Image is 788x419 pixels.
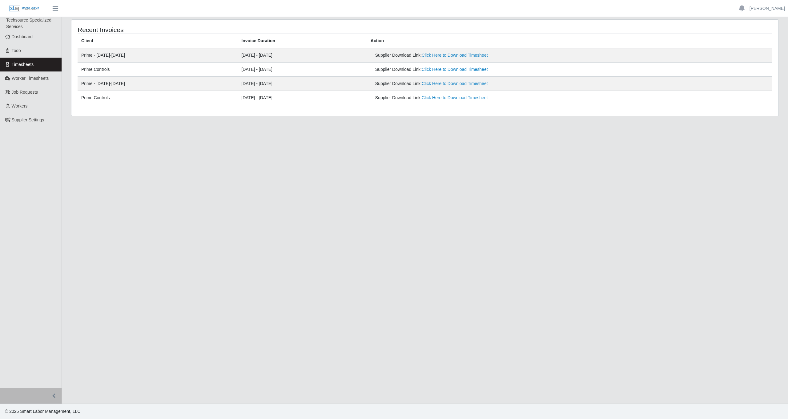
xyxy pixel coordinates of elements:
[12,76,49,81] span: Worker Timesheets
[12,48,21,53] span: Todo
[78,91,238,105] td: Prime Controls
[78,26,362,34] h4: Recent Invoices
[78,34,238,48] th: Client
[375,80,631,87] div: Supplier Download Link:
[5,409,80,414] span: © 2025 Smart Labor Management, LLC
[375,52,631,59] div: Supplier Download Link:
[238,91,367,105] td: [DATE] - [DATE]
[422,95,488,100] a: Click Here to Download Timesheet
[375,66,631,73] div: Supplier Download Link:
[238,48,367,63] td: [DATE] - [DATE]
[78,77,238,91] td: Prime - [DATE]-[DATE]
[238,63,367,77] td: [DATE] - [DATE]
[12,62,34,67] span: Timesheets
[238,34,367,48] th: Invoice Duration
[12,90,38,95] span: Job Requests
[422,67,488,72] a: Click Here to Download Timesheet
[422,81,488,86] a: Click Here to Download Timesheet
[422,53,488,58] a: Click Here to Download Timesheet
[6,18,51,29] span: Techsource Specialized Services
[78,48,238,63] td: Prime - [DATE]-[DATE]
[78,63,238,77] td: Prime Controls
[375,95,631,101] div: Supplier Download Link:
[238,77,367,91] td: [DATE] - [DATE]
[9,5,39,12] img: SLM Logo
[12,117,44,122] span: Supplier Settings
[750,5,785,12] a: [PERSON_NAME]
[12,104,28,108] span: Workers
[12,34,33,39] span: Dashboard
[367,34,772,48] th: Action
